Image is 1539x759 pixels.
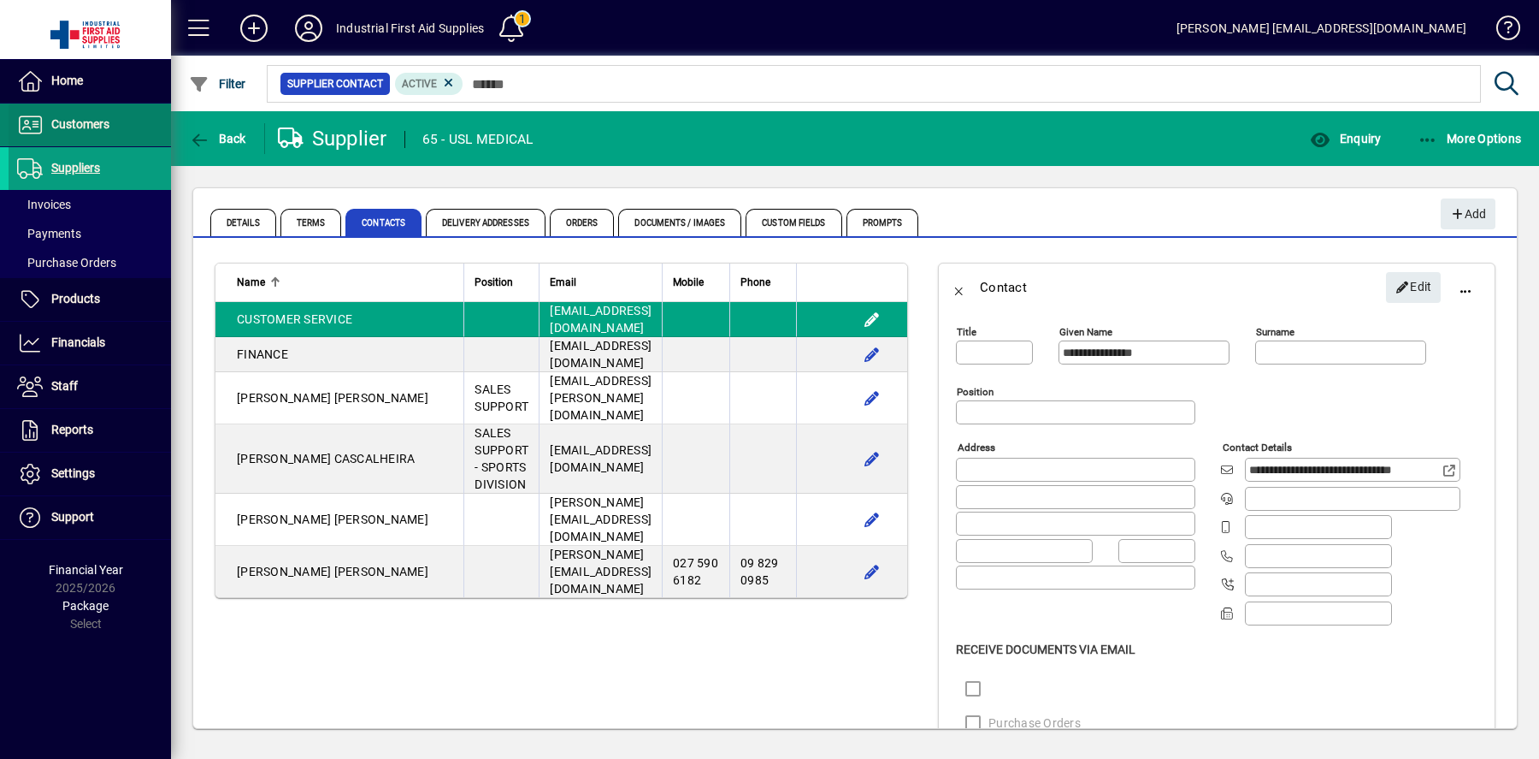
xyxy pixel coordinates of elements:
[956,643,1135,656] span: Receive Documents Via Email
[673,556,718,587] span: 027 590 6182
[957,386,994,398] mat-label: Position
[1449,200,1486,228] span: Add
[550,374,652,422] span: [EMAIL_ADDRESS][PERSON_NAME][DOMAIN_NAME]
[9,409,171,452] a: Reports
[51,335,105,349] span: Financials
[9,496,171,539] a: Support
[858,341,886,368] button: Edit
[9,104,171,146] a: Customers
[336,15,484,42] div: Industrial First Aid Supplies
[49,563,123,577] span: Financial Year
[9,190,171,219] a: Invoices
[550,339,652,370] span: [EMAIL_ADDRESS][DOMAIN_NAME]
[1386,272,1441,303] button: Edit
[237,391,331,405] span: [PERSON_NAME]
[189,132,246,145] span: Back
[9,322,171,365] a: Financials
[171,123,265,154] app-page-header-button: Back
[746,209,841,236] span: Custom Fields
[1483,3,1518,59] a: Knowledge Base
[334,513,428,526] span: [PERSON_NAME]
[51,379,78,393] span: Staff
[1176,15,1466,42] div: [PERSON_NAME] [EMAIL_ADDRESS][DOMAIN_NAME]
[673,273,719,292] div: Mobile
[287,75,383,92] span: Supplier Contact
[185,123,251,154] button: Back
[550,304,652,335] span: [EMAIL_ADDRESS][DOMAIN_NAME]
[9,365,171,408] a: Staff
[51,423,93,436] span: Reports
[9,60,171,103] a: Home
[673,273,704,292] span: Mobile
[1418,132,1522,145] span: More Options
[227,13,281,44] button: Add
[1059,326,1112,338] mat-label: Given name
[1445,267,1486,308] button: More options
[280,209,342,236] span: Terms
[1413,123,1526,154] button: More Options
[62,599,109,613] span: Package
[846,209,919,236] span: Prompts
[9,248,171,277] a: Purchase Orders
[345,209,422,236] span: Contacts
[550,548,652,596] span: [PERSON_NAME][EMAIL_ADDRESS][DOMAIN_NAME]
[550,209,615,236] span: Orders
[957,326,976,338] mat-label: Title
[210,209,276,236] span: Details
[334,391,428,405] span: [PERSON_NAME]
[426,209,545,236] span: Delivery Addresses
[395,73,463,95] mat-chip: Activation Status: Active
[402,78,437,90] span: Active
[51,292,100,305] span: Products
[237,513,331,526] span: [PERSON_NAME]
[17,198,71,211] span: Invoices
[550,273,652,292] div: Email
[237,312,352,326] span: CUSTOMER SERVICE
[237,273,453,292] div: Name
[51,466,95,480] span: Settings
[740,556,779,587] span: 09 829 0985
[1395,273,1432,301] span: Edit
[278,125,387,152] div: Supplier
[939,267,980,308] button: Back
[740,273,786,292] div: Phone
[1310,132,1381,145] span: Enquiry
[189,77,246,91] span: Filter
[334,565,428,578] span: [PERSON_NAME]
[237,565,331,578] span: [PERSON_NAME]
[9,219,171,248] a: Payments
[51,117,109,131] span: Customers
[475,273,528,292] div: Position
[550,273,576,292] span: Email
[1306,123,1385,154] button: Enquiry
[550,443,652,474] span: [EMAIL_ADDRESS][DOMAIN_NAME]
[858,506,886,533] button: Edit
[17,227,81,240] span: Payments
[1441,199,1495,229] button: Add
[237,347,288,361] span: FINANCE
[9,453,171,495] a: Settings
[858,558,886,585] button: Edit
[237,273,265,292] span: Name
[1256,326,1294,338] mat-label: Surname
[550,495,652,543] span: [PERSON_NAME][EMAIL_ADDRESS][DOMAIN_NAME]
[334,452,416,465] span: CASCALHEIRA
[422,126,534,153] div: 65 - USL MEDICAL
[51,74,83,87] span: Home
[463,424,539,494] td: SALES SUPPORT - SPORTS DIVISION
[858,445,886,472] button: Edit
[9,278,171,321] a: Products
[475,273,513,292] span: Position
[980,274,1027,301] div: Contact
[17,256,116,270] span: Purchase Orders
[740,273,770,292] span: Phone
[618,209,741,236] span: Documents / Images
[281,13,336,44] button: Profile
[51,510,94,524] span: Support
[237,452,331,465] span: [PERSON_NAME]
[858,305,886,333] button: Edit
[51,161,100,175] span: Suppliers
[858,384,886,412] button: Edit
[463,372,539,424] td: SALES SUPPORT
